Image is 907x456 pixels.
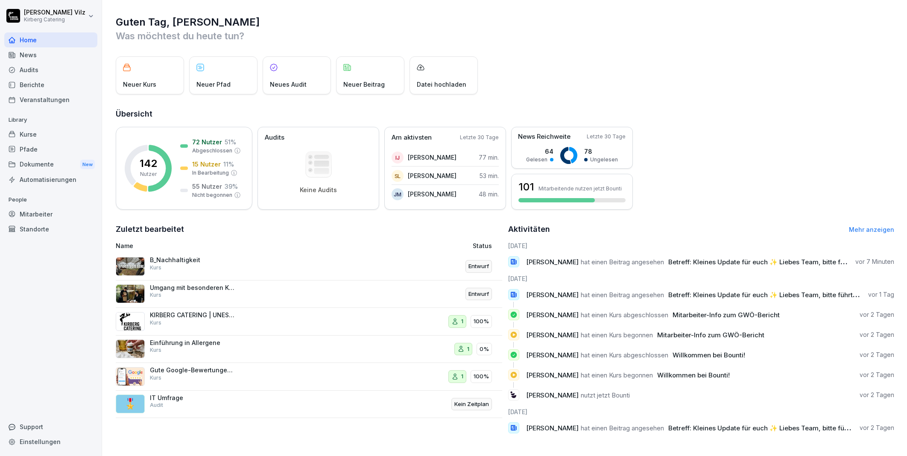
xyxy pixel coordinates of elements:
a: Einstellungen [4,434,97,449]
span: hat einen Beitrag angesehen [581,258,664,266]
a: Einführung in AllergeneKurs10% [116,336,502,363]
img: i46egdugay6yxji09ovw546p.png [116,312,145,331]
img: u3v3eqhkuuud6np3p74ep1u4.png [116,257,145,276]
p: Mitarbeitende nutzen jetzt Bounti [538,185,622,192]
span: hat einen Beitrag angesehen [581,291,664,299]
p: [PERSON_NAME] Vilz [24,9,85,16]
p: [PERSON_NAME] [408,153,456,162]
p: 🎖️ [124,396,137,412]
p: vor 2 Tagen [860,371,894,379]
a: Umgang mit besonderen KundenKursEntwurf [116,281,502,308]
span: nutzt jetzt Bounti [581,391,630,399]
h2: Übersicht [116,108,894,120]
h1: Guten Tag, [PERSON_NAME] [116,15,894,29]
span: [PERSON_NAME] [526,311,579,319]
a: Gute Google-Bewertungen erhalten 🌟Kurs1100% [116,363,502,391]
p: Neuer Kurs [123,80,156,89]
span: [PERSON_NAME] [526,391,579,399]
p: Name [116,241,360,250]
a: DokumenteNew [4,157,97,172]
a: B_NachhaltigkeitKursEntwurf [116,253,502,281]
p: 64 [526,147,553,156]
p: vor 2 Tagen [860,310,894,319]
p: 39 % [225,182,238,191]
p: vor 2 Tagen [860,330,894,339]
span: [PERSON_NAME] [526,351,579,359]
span: Willkommen bei Bounti! [657,371,730,379]
div: JM [392,188,404,200]
h6: [DATE] [508,274,895,283]
p: Letzte 30 Tage [460,134,499,141]
a: Kurse [4,127,97,142]
p: IT Umfrage [150,394,235,402]
img: iwscqm9zjbdjlq9atufjsuwv.png [116,367,145,386]
h2: Zuletzt bearbeitet [116,223,502,235]
div: Mitarbeiter [4,207,97,222]
p: Audits [265,133,284,143]
span: [PERSON_NAME] [526,291,579,299]
p: 72 Nutzer [192,137,222,146]
img: dxikevl05c274fqjcx4fmktu.png [116,339,145,358]
div: Home [4,32,97,47]
p: Library [4,113,97,127]
a: Automatisierungen [4,172,97,187]
div: IJ [392,152,404,164]
p: 77 min. [479,153,499,162]
a: Veranstaltungen [4,92,97,107]
p: News Reichweite [518,132,571,142]
p: Was möchtest du heute tun? [116,29,894,43]
img: ci4se0craep6j8dlajqmccvs.png [116,284,145,303]
p: Kurs [150,374,161,382]
div: Support [4,419,97,434]
p: 48 min. [479,190,499,199]
a: Berichte [4,77,97,92]
span: [PERSON_NAME] [526,331,579,339]
p: 100% [474,372,489,381]
span: hat einen Kurs begonnen [581,331,653,339]
span: [PERSON_NAME] [526,258,579,266]
a: Standorte [4,222,97,237]
p: B_Nachhaltigkeit [150,256,235,264]
span: hat einen Beitrag angesehen [581,424,664,432]
p: Keine Audits [300,186,337,194]
a: News [4,47,97,62]
p: Letzte 30 Tage [587,133,626,140]
p: Kurs [150,346,161,354]
p: Kurs [150,291,161,299]
a: Pfade [4,142,97,157]
p: Kurs [150,264,161,272]
h2: Aktivitäten [508,223,550,235]
p: 55 Nutzer [192,182,222,191]
p: Nicht begonnen [192,191,232,199]
div: New [80,160,95,170]
p: 15 Nutzer [192,160,221,169]
span: Mitarbeiter-Info zum GWÖ-Bericht [673,311,780,319]
a: Audits [4,62,97,77]
p: Am aktivsten [392,133,432,143]
p: Neues Audit [270,80,307,89]
p: 1 [467,345,469,354]
p: In Bearbeitung [192,169,229,177]
p: Nutzer [140,170,157,178]
p: Entwurf [468,290,489,298]
p: 142 [140,158,157,169]
p: vor 1 Tag [868,290,894,299]
p: KIRBERG CATERING | UNESTABLISHED SINCE [DATE] [150,311,235,319]
span: hat einen Kurs abgeschlossen [581,311,668,319]
p: 100% [474,317,489,326]
p: Entwurf [468,262,489,271]
p: vor 7 Minuten [855,257,894,266]
p: [PERSON_NAME] [408,171,456,180]
p: Status [473,241,492,250]
span: hat einen Kurs abgeschlossen [581,351,668,359]
p: vor 2 Tagen [860,391,894,399]
p: 11 % [223,160,234,169]
p: Datei hochladen [417,80,466,89]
